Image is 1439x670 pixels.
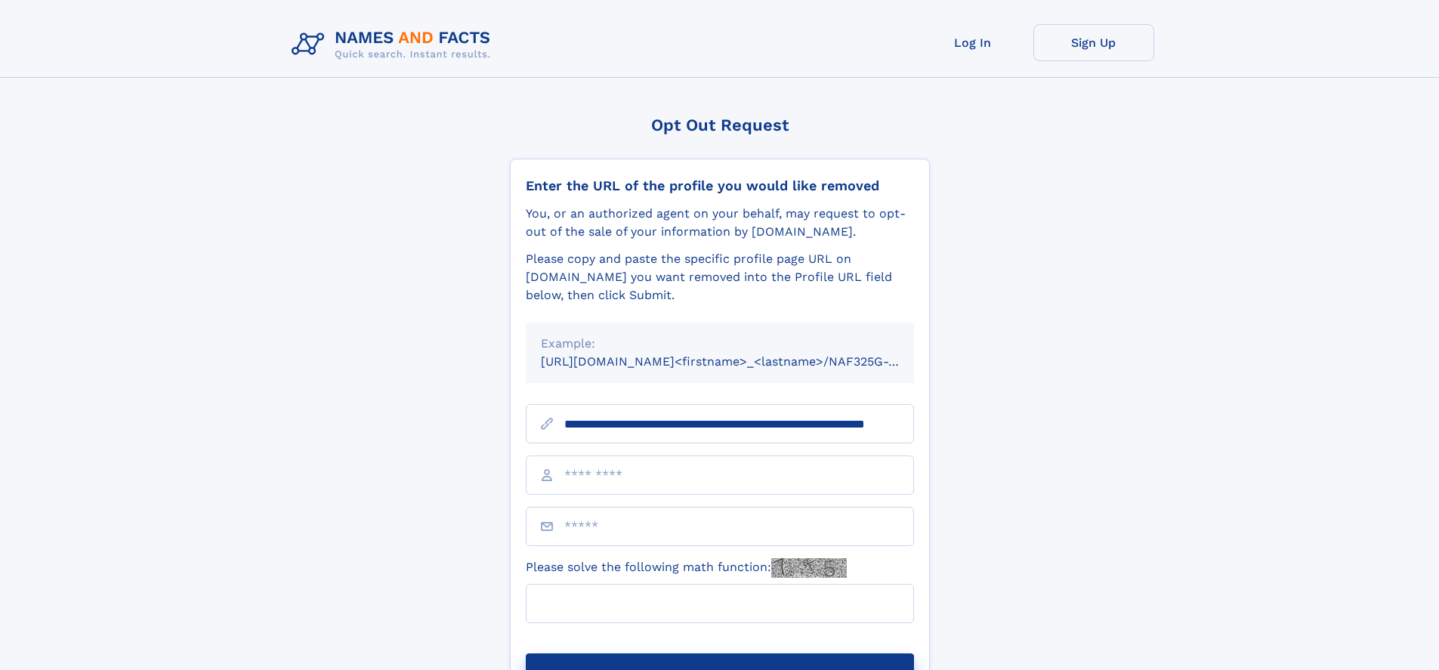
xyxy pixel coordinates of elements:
[526,178,914,194] div: Enter the URL of the profile you would like removed
[1033,24,1154,61] a: Sign Up
[526,558,847,578] label: Please solve the following math function:
[526,205,914,241] div: You, or an authorized agent on your behalf, may request to opt-out of the sale of your informatio...
[541,335,899,353] div: Example:
[286,24,503,65] img: Logo Names and Facts
[510,116,930,134] div: Opt Out Request
[912,24,1033,61] a: Log In
[541,354,943,369] small: [URL][DOMAIN_NAME]<firstname>_<lastname>/NAF325G-xxxxxxxx
[526,250,914,304] div: Please copy and paste the specific profile page URL on [DOMAIN_NAME] you want removed into the Pr...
